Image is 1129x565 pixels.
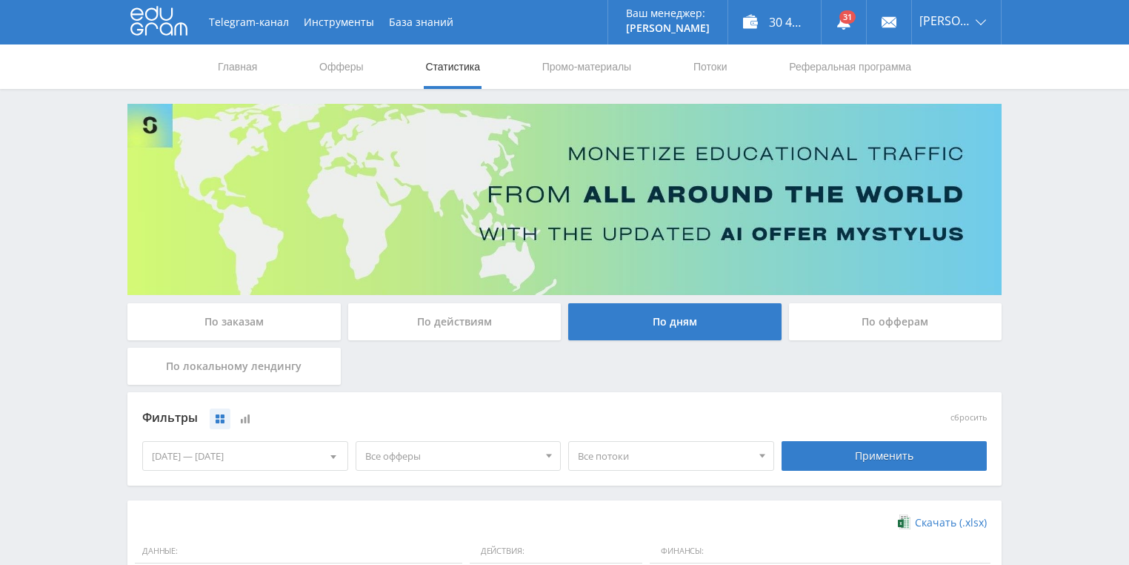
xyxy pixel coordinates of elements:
[470,539,642,564] span: Действия:
[568,303,782,340] div: По дням
[626,7,710,19] p: Ваш менеджер:
[915,517,987,529] span: Скачать (.xlsx)
[782,441,988,471] div: Применить
[135,539,462,564] span: Данные:
[142,407,774,429] div: Фильтры
[650,539,990,564] span: Финансы:
[578,442,751,470] span: Все потоки
[919,15,971,27] span: [PERSON_NAME]
[127,303,341,340] div: По заказам
[318,44,365,89] a: Офферы
[789,303,1002,340] div: По офферам
[950,413,987,423] button: сбросить
[365,442,539,470] span: Все офферы
[348,303,562,340] div: По действиям
[127,348,341,385] div: По локальному лендингу
[898,515,987,530] a: Скачать (.xlsx)
[143,442,347,470] div: [DATE] — [DATE]
[216,44,259,89] a: Главная
[898,515,910,529] img: xlsx
[692,44,729,89] a: Потоки
[541,44,633,89] a: Промо-материалы
[424,44,482,89] a: Статистика
[626,22,710,34] p: [PERSON_NAME]
[787,44,913,89] a: Реферальная программа
[127,104,1002,295] img: Banner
